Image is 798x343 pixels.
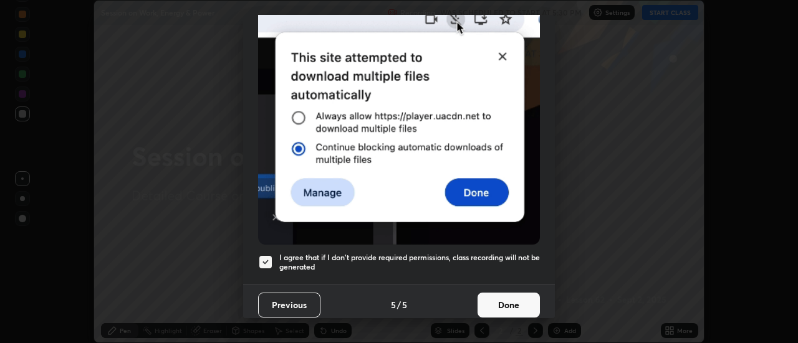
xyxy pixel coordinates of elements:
h4: 5 [402,298,407,311]
h4: 5 [391,298,396,311]
h4: / [397,298,401,311]
h5: I agree that if I don't provide required permissions, class recording will not be generated [279,253,540,272]
button: Previous [258,293,320,317]
button: Done [478,293,540,317]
